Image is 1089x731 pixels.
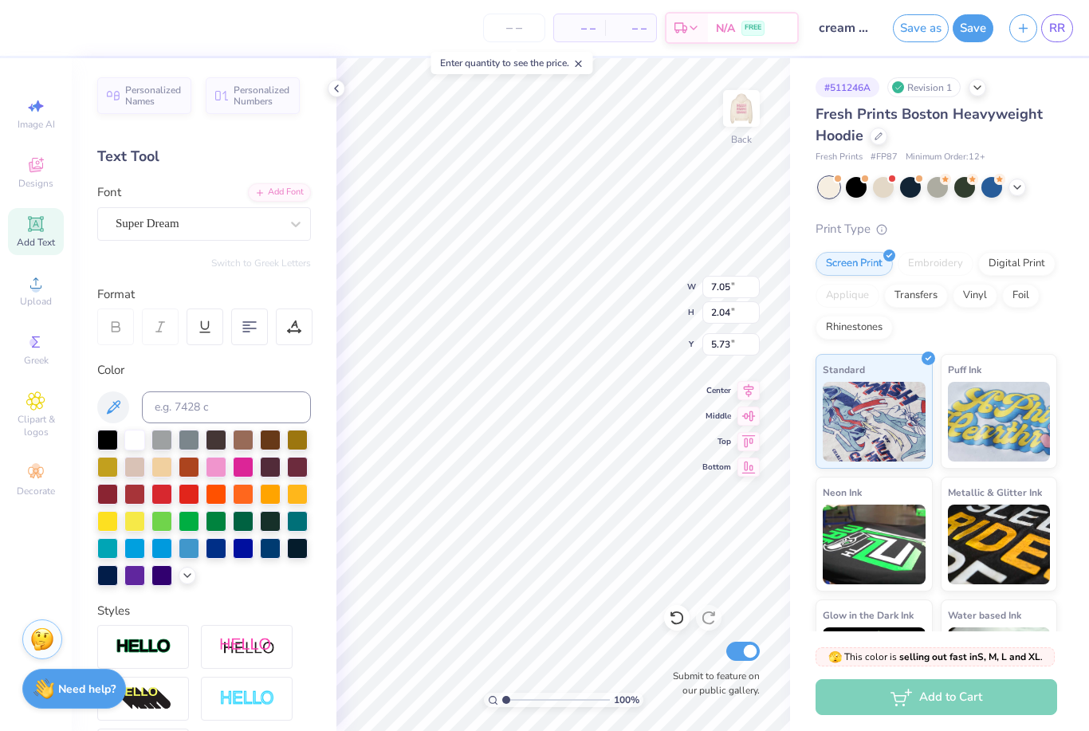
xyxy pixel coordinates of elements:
span: RR [1049,19,1065,37]
span: Decorate [17,485,55,497]
span: N/A [716,20,735,37]
div: Screen Print [816,252,893,276]
div: Enter quantity to see the price. [431,52,593,74]
span: Top [702,436,731,447]
img: Water based Ink [948,627,1051,707]
img: Puff Ink [948,382,1051,462]
div: Print Type [816,220,1057,238]
input: Untitled Design [807,12,885,44]
span: Neon Ink [823,484,862,501]
span: Metallic & Glitter Ink [948,484,1042,501]
div: Color [97,361,311,379]
span: Upload [20,295,52,308]
span: Center [702,385,731,396]
div: Revision 1 [887,77,961,97]
div: Digital Print [978,252,1056,276]
img: Stroke [116,638,171,656]
img: Standard [823,382,926,462]
span: Water based Ink [948,607,1021,623]
label: Submit to feature on our public gallery. [664,669,760,698]
span: This color is . [828,650,1043,664]
div: Rhinestones [816,316,893,340]
input: – – [483,14,545,42]
span: Personalized Numbers [234,84,290,107]
span: 🫣 [828,650,842,665]
div: Styles [97,602,311,620]
span: Personalized Names [125,84,182,107]
span: Glow in the Dark Ink [823,607,914,623]
div: # 511246A [816,77,879,97]
span: – – [564,20,596,37]
button: Switch to Greek Letters [211,257,311,269]
div: Applique [816,284,879,308]
div: Back [731,132,752,147]
span: # FP87 [871,151,898,164]
button: Save as [893,14,949,42]
span: Clipart & logos [8,413,64,438]
img: Glow in the Dark Ink [823,627,926,707]
div: Format [97,285,313,304]
span: Bottom [702,462,731,473]
div: Add Font [248,183,311,202]
div: Transfers [884,284,948,308]
span: Greek [24,354,49,367]
span: 100 % [614,693,639,707]
span: – – [615,20,647,37]
img: 3d Illusion [116,686,171,712]
div: Text Tool [97,146,311,167]
div: Embroidery [898,252,973,276]
input: e.g. 7428 c [142,391,311,423]
strong: selling out fast in S, M, L and XL [899,650,1040,663]
label: Font [97,183,121,202]
span: Designs [18,177,53,190]
span: Puff Ink [948,361,981,378]
button: Save [953,14,993,42]
img: Metallic & Glitter Ink [948,505,1051,584]
span: Standard [823,361,865,378]
span: Minimum Order: 12 + [906,151,985,164]
span: Fresh Prints Boston Heavyweight Hoodie [816,104,1043,145]
span: FREE [745,22,761,33]
span: Fresh Prints [816,151,863,164]
div: Vinyl [953,284,997,308]
img: Back [725,92,757,124]
span: Add Text [17,236,55,249]
div: Foil [1002,284,1040,308]
img: Negative Space [219,690,275,708]
img: Shadow [219,637,275,657]
strong: Need help? [58,682,116,697]
span: Image AI [18,118,55,131]
span: Middle [702,411,731,422]
a: RR [1041,14,1073,42]
img: Neon Ink [823,505,926,584]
